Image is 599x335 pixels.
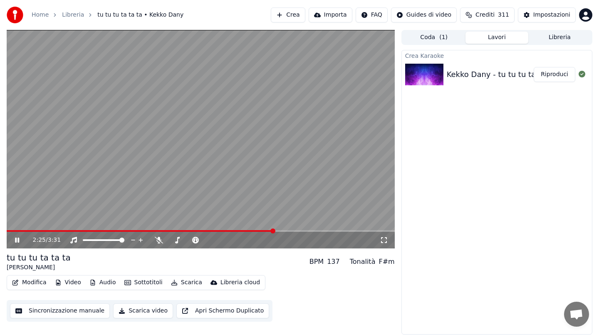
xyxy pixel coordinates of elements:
button: Impostazioni [518,7,576,22]
div: Impostazioni [533,11,570,19]
div: / [33,236,53,244]
a: Libreria [62,11,84,19]
span: ( 1 ) [439,33,448,42]
a: Home [32,11,49,19]
span: Crediti [475,11,495,19]
div: [PERSON_NAME] [7,263,71,272]
button: Coda [403,32,465,44]
div: Libreria cloud [220,278,260,287]
button: Scarica [168,277,205,288]
div: tu tu tu ta ta ta [7,252,71,263]
button: FAQ [356,7,388,22]
nav: breadcrumb [32,11,183,19]
span: tu tu tu ta ta ta • Kekko Dany [97,11,183,19]
img: youka [7,7,23,23]
span: 3:31 [48,236,61,244]
div: Crea Karaoke [402,50,592,60]
div: F#m [379,257,394,267]
div: 137 [327,257,340,267]
button: Scarica video [113,303,173,318]
button: Libreria [528,32,591,44]
button: Sincronizzazione manuale [10,303,110,318]
button: Video [52,277,84,288]
button: Audio [86,277,119,288]
button: Modifica [9,277,50,288]
button: Crediti311 [460,7,515,22]
div: Kekko Dany - tu tu tu ta ta ta [447,69,556,80]
div: Aprire la chat [564,302,589,327]
button: Lavori [465,32,528,44]
div: BPM [309,257,324,267]
button: Crea [271,7,305,22]
button: Riproduci [534,67,575,82]
span: 2:25 [33,236,46,244]
span: 311 [498,11,509,19]
button: Apri Schermo Duplicato [176,303,269,318]
button: Guides di video [391,7,457,22]
div: Tonalità [350,257,376,267]
button: Sottotitoli [121,277,166,288]
button: Importa [309,7,352,22]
